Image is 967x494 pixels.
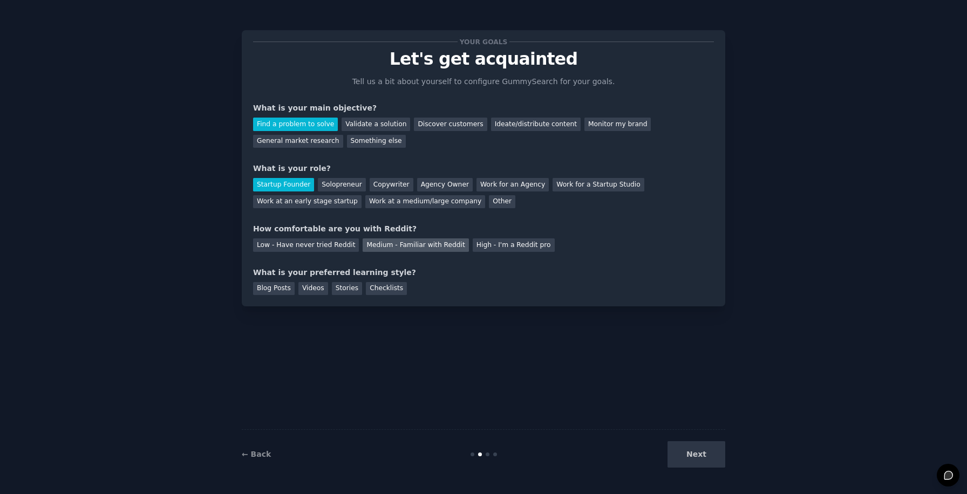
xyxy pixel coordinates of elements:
p: Tell us a bit about yourself to configure GummySearch for your goals. [348,76,619,87]
div: Work for a Startup Studio [553,178,644,191]
span: Your goals [458,36,509,47]
div: Discover customers [414,118,487,131]
div: How comfortable are you with Reddit? [253,223,714,235]
div: Work at a medium/large company [365,195,485,209]
div: Work for an Agency [476,178,549,191]
a: ← Back [242,450,271,458]
div: Stories [332,282,362,296]
div: What is your main objective? [253,102,714,114]
div: Find a problem to solve [253,118,338,131]
div: Work at an early stage startup [253,195,362,209]
div: Low - Have never tried Reddit [253,238,359,252]
div: Medium - Familiar with Reddit [363,238,468,252]
div: Blog Posts [253,282,295,296]
div: Startup Founder [253,178,314,191]
div: Other [489,195,515,209]
p: Let's get acquainted [253,50,714,68]
div: Something else [347,135,406,148]
div: Copywriter [370,178,413,191]
div: Monitor my brand [584,118,651,131]
div: Validate a solution [342,118,410,131]
div: High - I'm a Reddit pro [473,238,555,252]
div: Videos [298,282,328,296]
div: Ideate/distribute content [491,118,581,131]
div: Checklists [366,282,407,296]
div: What is your preferred learning style? [253,267,714,278]
div: General market research [253,135,343,148]
div: Agency Owner [417,178,473,191]
div: What is your role? [253,163,714,174]
div: Solopreneur [318,178,365,191]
